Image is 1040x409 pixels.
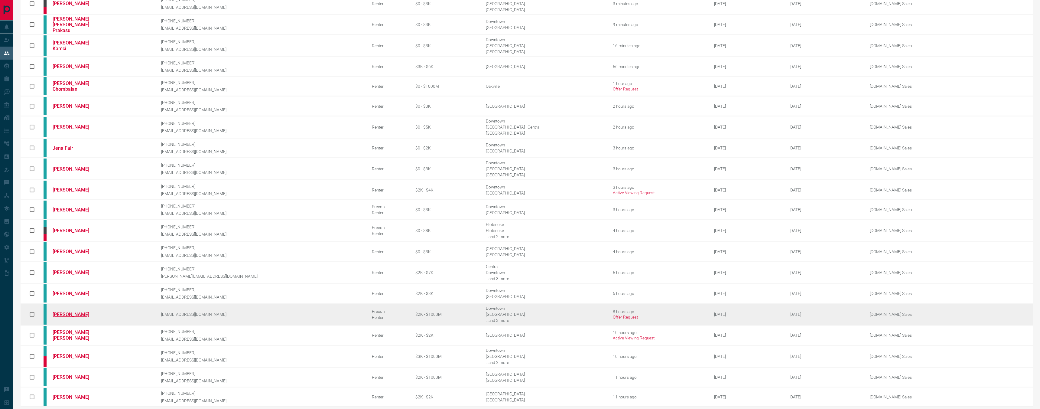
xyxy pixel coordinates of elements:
[486,333,603,338] div: [GEOGRAPHIC_DATA]
[161,128,363,133] p: [EMAIL_ADDRESS][DOMAIN_NAME]
[789,104,861,109] div: July 4th 2024, 2:11:32 PM
[161,350,363,355] p: [PHONE_NUMBER]
[161,391,363,396] p: [PHONE_NUMBER]
[789,64,861,69] div: July 4th 2025, 3:10:32 PM
[53,394,98,400] a: [PERSON_NAME]
[161,312,363,317] p: [EMAIL_ADDRESS][DOMAIN_NAME]
[44,139,47,157] div: condos.ca
[415,394,477,399] div: $2K - $2K
[372,188,406,192] div: Renter
[870,312,945,317] p: [DOMAIN_NAME] Sales
[870,375,945,380] p: [DOMAIN_NAME] Sales
[613,22,705,27] div: 9 minutes ago
[613,291,705,296] div: 6 hours ago
[486,228,603,233] div: Etobicoke
[53,312,98,317] a: [PERSON_NAME]
[789,312,861,317] div: July 2nd 2024, 1:28:52 PM
[789,125,861,129] div: October 1st 2024, 4:34:29 PM
[372,354,406,359] div: Renter
[372,84,406,89] div: Renter
[53,124,98,130] a: [PERSON_NAME]
[53,40,98,51] a: [PERSON_NAME] Kamci
[613,335,705,340] p: Active Viewing Request
[44,234,47,241] div: property.ca
[161,18,363,23] p: [PHONE_NUMBER]
[486,318,603,323] div: East End, East York, Toronto
[161,232,363,237] p: [EMAIL_ADDRESS][DOMAIN_NAME]
[714,22,781,27] div: July 24th 2021, 4:22:21 PM
[613,228,705,233] div: 4 hours ago
[613,64,705,69] div: 56 minutes ago
[415,333,477,338] div: $2K - $2K
[613,270,705,275] div: 5 hours ago
[486,191,603,195] div: [GEOGRAPHIC_DATA]
[44,97,47,115] div: condos.ca
[415,22,477,27] div: $0 - $3K
[870,104,945,109] p: [DOMAIN_NAME] Sales
[44,368,47,386] div: condos.ca
[161,224,363,229] p: [PHONE_NUMBER]
[486,7,603,12] div: [GEOGRAPHIC_DATA]
[870,354,945,359] p: [DOMAIN_NAME] Sales
[161,184,363,189] p: [PHONE_NUMBER]
[613,330,705,340] div: 10 hours ago
[372,22,406,27] div: Renter
[714,188,781,192] div: November 4th 2016, 10:57:15 AM
[372,394,406,399] div: Renter
[53,228,98,234] a: [PERSON_NAME]
[613,375,705,380] div: 11 hours ago
[415,1,477,6] div: $0 - $3K
[789,146,861,150] div: April 16th 2024, 12:05:44 PM
[789,291,861,296] div: February 19th 2025, 9:47:53 PM
[53,353,98,359] a: [PERSON_NAME]
[44,159,47,179] div: condos.ca
[372,375,406,380] div: Renter
[372,231,406,236] div: Renter
[44,227,47,234] div: mrloft.ca
[486,49,603,54] div: [GEOGRAPHIC_DATA]
[714,291,781,296] div: October 23rd 2022, 5:40:18 PM
[53,166,98,172] a: [PERSON_NAME]
[714,375,781,380] div: December 18th 2019, 12:33:52 AM
[870,64,945,69] p: [DOMAIN_NAME] Sales
[714,270,781,275] div: December 15th 2014, 10:18:10 AM
[870,125,945,129] p: [DOMAIN_NAME] Sales
[161,204,363,208] p: [PHONE_NUMBER]
[486,360,603,365] div: Midtown | Central, Toronto
[415,84,477,89] div: $0 - $1000M
[486,166,603,171] div: [GEOGRAPHIC_DATA]
[161,5,363,10] p: [EMAIL_ADDRESS][DOMAIN_NAME]
[415,249,477,254] div: $0 - $3K
[613,43,705,48] div: 16 minutes ago
[870,291,945,296] p: [DOMAIN_NAME] Sales
[486,288,603,293] div: Downtown
[870,188,945,192] p: [DOMAIN_NAME] Sales
[789,249,861,254] div: October 7th 2024, 12:10:34 PM
[870,394,945,399] p: [DOMAIN_NAME] Sales
[486,25,603,30] div: [GEOGRAPHIC_DATA]
[53,329,98,341] a: [PERSON_NAME] [PERSON_NAME]
[44,7,47,14] div: property.ca
[44,304,47,325] div: condos.ca
[486,234,603,239] div: North York, Toronto
[372,146,406,150] div: Renter
[486,84,603,89] div: Oakville
[714,207,781,212] div: June 19th 2022, 9:59:31 PM
[789,22,861,27] div: July 24th 2024, 1:57:50 PM
[44,15,47,34] div: condos.ca
[372,166,406,171] div: Renter
[44,356,47,367] div: property.ca
[161,142,363,147] p: [PHONE_NUMBER]
[486,43,603,48] div: [GEOGRAPHIC_DATA]
[44,262,47,283] div: condos.ca
[870,333,945,338] p: [DOMAIN_NAME] Sales
[613,1,705,6] div: 3 minutes ago
[486,119,603,123] div: Downtown
[161,253,363,258] p: [EMAIL_ADDRESS][DOMAIN_NAME]
[486,19,603,24] div: Downtown
[53,187,98,193] a: [PERSON_NAME]
[486,348,603,353] div: Downtown
[613,394,705,399] div: 11 hours ago
[415,125,477,129] div: $0 - $5K
[372,210,406,215] div: Renter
